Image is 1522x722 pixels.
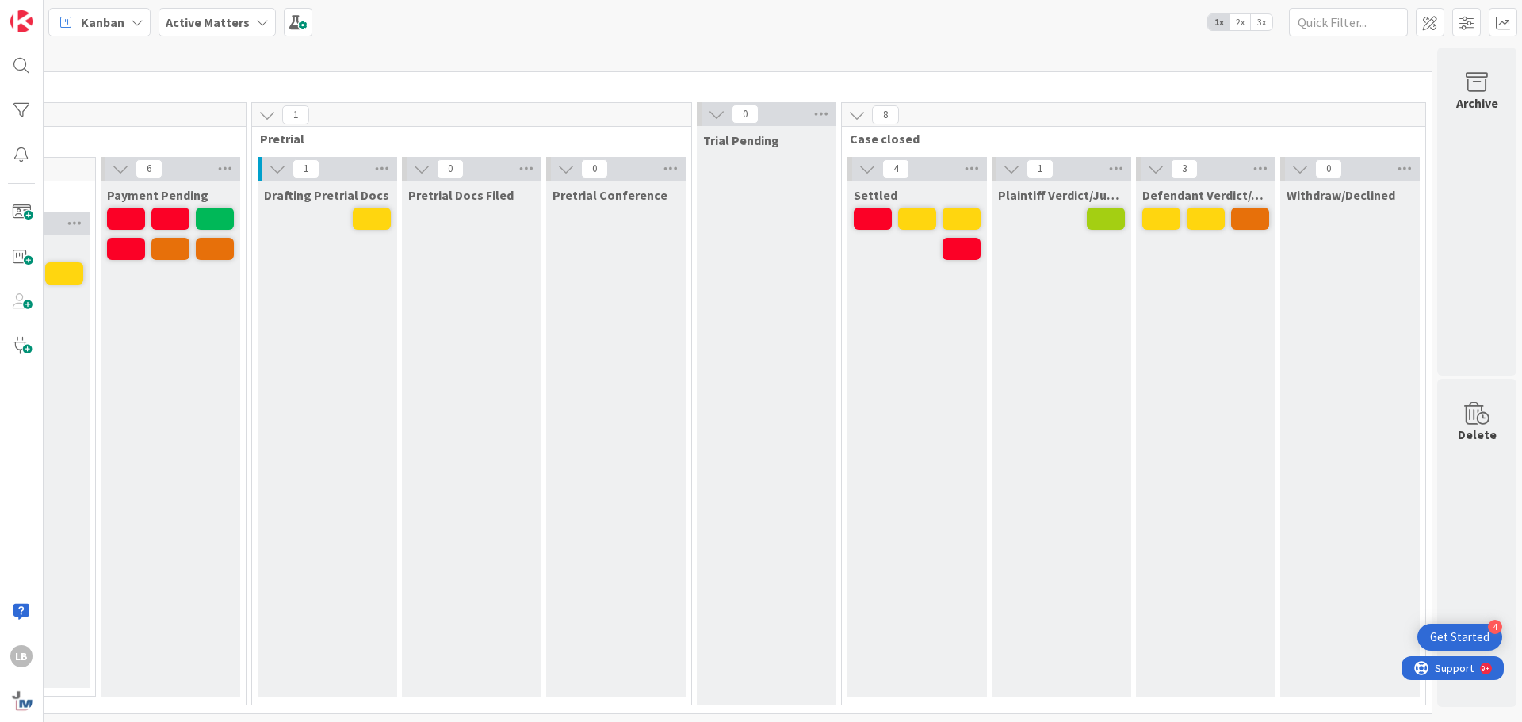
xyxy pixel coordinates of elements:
span: Drafting Pretrial Docs [264,187,389,203]
div: Archive [1456,94,1498,113]
span: Pretrial Docs Filed [408,187,514,203]
span: Support [33,2,72,21]
span: Case closed [850,131,1405,147]
span: Trial Pending [703,132,779,148]
span: 0 [581,159,608,178]
span: 4 [882,159,909,178]
span: 3x [1251,14,1272,30]
span: 1 [293,159,319,178]
span: 3 [1171,159,1198,178]
div: Open Get Started checklist, remaining modules: 4 [1417,624,1502,651]
div: Delete [1458,425,1497,444]
img: avatar [10,690,33,712]
span: 2x [1229,14,1251,30]
span: Settled [854,187,897,203]
span: Payment Pending [107,187,208,203]
span: 6 [136,159,163,178]
span: 1x [1208,14,1229,30]
span: Pretrial [260,131,671,147]
input: Quick Filter... [1289,8,1408,36]
span: Pretrial Conference [553,187,667,203]
div: 4 [1488,620,1502,634]
span: 0 [732,105,759,124]
span: Defendant Verdict/Judgment [1142,187,1269,203]
span: 0 [1315,159,1342,178]
span: Kanban [81,13,124,32]
span: Withdraw/Declined [1287,187,1395,203]
span: Plaintiff Verdict/Judgment [998,187,1125,203]
span: 0 [437,159,464,178]
span: 1 [282,105,309,124]
img: Visit kanbanzone.com [10,10,33,32]
b: Active Matters [166,14,250,30]
div: Get Started [1430,629,1489,645]
span: 1 [1027,159,1054,178]
span: 8 [872,105,899,124]
div: LB [10,645,33,667]
div: 9+ [80,6,88,19]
